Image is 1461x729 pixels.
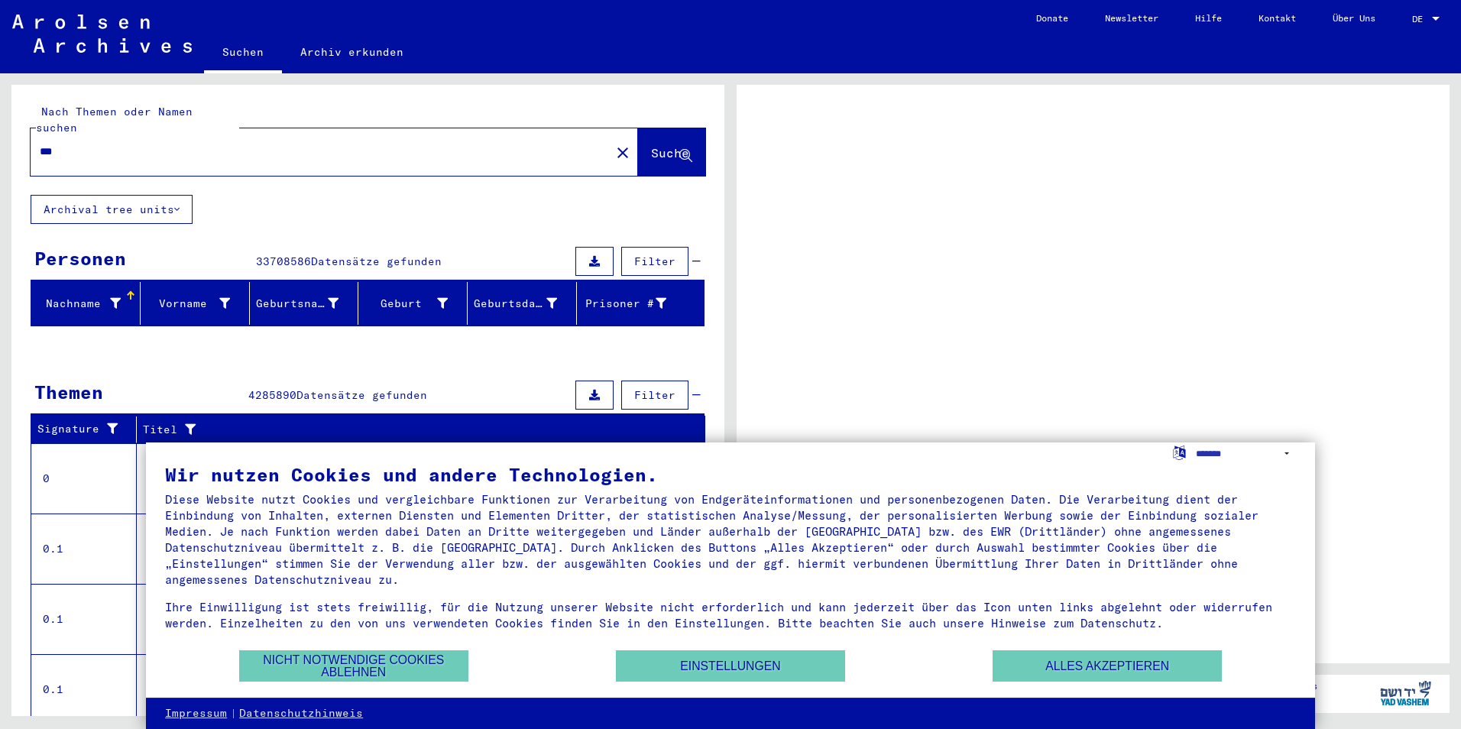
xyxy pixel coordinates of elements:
div: Wir nutzen Cookies und andere Technologien. [165,465,1296,484]
div: Geburtsdatum [474,291,576,316]
button: Filter [621,247,688,276]
button: Nicht notwendige Cookies ablehnen [239,650,468,682]
div: Prisoner # [583,291,685,316]
div: Geburt‏ [364,291,467,316]
div: Geburtsname [256,291,358,316]
img: Arolsen_neg.svg [12,15,192,53]
button: Filter [621,381,688,410]
td: 0.1 [31,654,137,724]
mat-icon: close [614,144,632,162]
div: Personen [34,245,126,272]
td: 0.1 [31,584,137,654]
mat-header-cell: Geburt‏ [358,282,468,325]
div: Vorname [147,296,230,312]
div: Prisoner # [583,296,666,312]
button: Archival tree units [31,195,193,224]
div: Geburtsname [256,296,339,312]
td: 0 [31,443,137,514]
span: Datensätze gefunden [311,254,442,268]
mat-header-cell: Geburtsname [250,282,359,325]
div: Ihre Einwilligung ist stets freiwillig, für die Nutzung unserer Website nicht erforderlich und ka... [165,599,1296,631]
a: Archiv erkunden [282,34,422,70]
button: Suche [638,128,705,176]
span: 4285890 [248,388,296,402]
div: Signature [37,417,140,442]
mat-header-cell: Nachname [31,282,141,325]
span: Filter [634,388,675,402]
span: Datensätze gefunden [296,388,427,402]
span: DE [1412,14,1429,24]
div: Themen [34,378,103,406]
img: yv_logo.png [1377,674,1434,712]
span: Filter [634,254,675,268]
a: Impressum [165,706,227,721]
label: Sprache auswählen [1171,445,1187,459]
button: Alles akzeptieren [993,650,1222,682]
div: Nachname [37,296,121,312]
mat-header-cell: Vorname [141,282,250,325]
mat-header-cell: Geburtsdatum [468,282,577,325]
a: Suchen [204,34,282,73]
span: 33708586 [256,254,311,268]
div: Signature [37,421,125,437]
div: Diese Website nutzt Cookies und vergleichbare Funktionen zur Verarbeitung von Endgeräteinformatio... [165,491,1296,588]
div: Geburtsdatum [474,296,557,312]
div: Titel [143,422,675,438]
td: 0.1 [31,514,137,584]
span: Suche [651,145,689,160]
button: Einstellungen [616,650,845,682]
div: Titel [143,417,690,442]
div: Geburt‏ [364,296,448,312]
mat-label: Nach Themen oder Namen suchen [36,105,193,134]
div: Vorname [147,291,249,316]
button: Clear [607,137,638,167]
div: Nachname [37,291,140,316]
a: Datenschutzhinweis [239,706,363,721]
select: Sprache auswählen [1196,442,1296,465]
mat-header-cell: Prisoner # [577,282,704,325]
